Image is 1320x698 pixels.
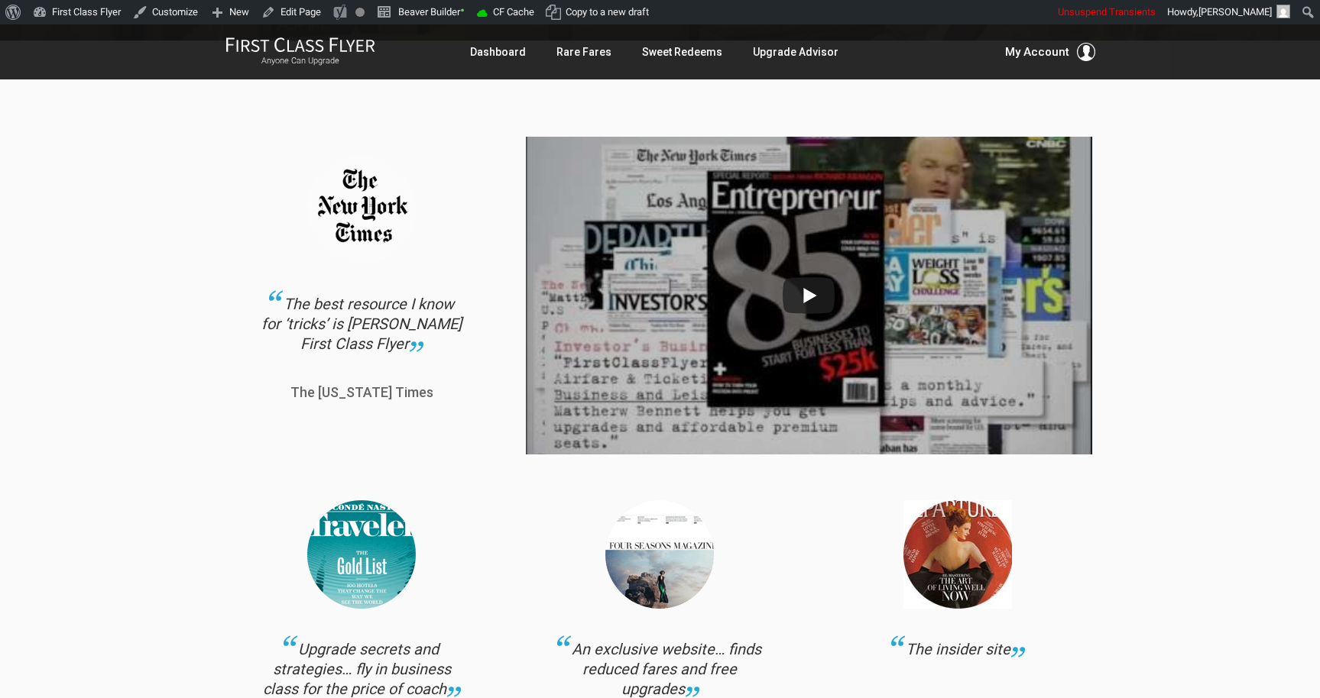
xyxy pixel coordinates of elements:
img: Traveler.png [307,500,416,609]
img: First Class Flyer [225,37,375,53]
a: Dashboard [470,38,526,66]
img: YouTube video [526,83,1091,507]
img: Departures.jpg [903,500,1012,609]
span: My Account [1005,43,1069,61]
a: First Class FlyerAnyone Can Upgrade [225,37,375,67]
img: Fourseasons.png [605,500,714,609]
a: Upgrade Advisor [753,38,838,66]
span: [PERSON_NAME] [1198,6,1272,18]
div: The best resource I know for ‘tricks’ is [PERSON_NAME] First Class Flyer [259,294,465,370]
button: My Account [1005,43,1095,61]
small: Anyone Can Upgrade [225,56,375,66]
p: The [US_STATE] Times [259,386,465,399]
img: new_york_times_testimonial.png [307,155,416,263]
span: Unsuspend Transients [1058,6,1156,18]
a: Rare Fares [556,38,611,66]
a: Sweet Redeems [642,38,722,66]
span: • [460,2,465,18]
